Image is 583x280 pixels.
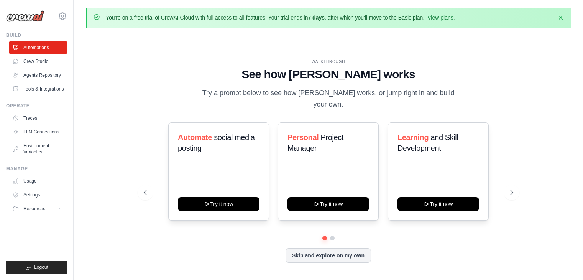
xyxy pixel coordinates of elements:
button: Try it now [178,197,259,211]
button: Try it now [287,197,369,211]
span: and Skill Development [397,133,458,152]
span: Learning [397,133,429,142]
h1: See how [PERSON_NAME] works [144,68,513,81]
a: Settings [9,189,67,201]
span: social media posting [178,133,255,152]
a: Usage [9,175,67,187]
a: View plans [427,15,453,21]
p: Try a prompt below to see how [PERSON_NAME] works, or jump right in and build your own. [200,87,457,110]
iframe: Chat Widget [545,243,583,280]
div: Build [6,32,67,38]
p: You're on a free trial of CrewAI Cloud with full access to all features. Your trial ends in , aft... [106,14,455,21]
button: Resources [9,203,67,215]
button: Skip and explore on my own [286,248,371,263]
div: Manage [6,166,67,172]
img: Logo [6,10,44,22]
a: Crew Studio [9,55,67,68]
a: LLM Connections [9,126,67,138]
span: Personal [287,133,319,142]
span: Project Manager [287,133,343,152]
a: Traces [9,112,67,124]
button: Logout [6,261,67,274]
div: WALKTHROUGH [144,59,513,64]
div: Operate [6,103,67,109]
span: Automate [178,133,212,142]
a: Tools & Integrations [9,83,67,95]
a: Environment Variables [9,140,67,158]
span: Resources [23,206,45,212]
strong: 7 days [308,15,325,21]
button: Try it now [397,197,479,211]
a: Agents Repository [9,69,67,81]
span: Logout [34,264,48,270]
a: Automations [9,41,67,54]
